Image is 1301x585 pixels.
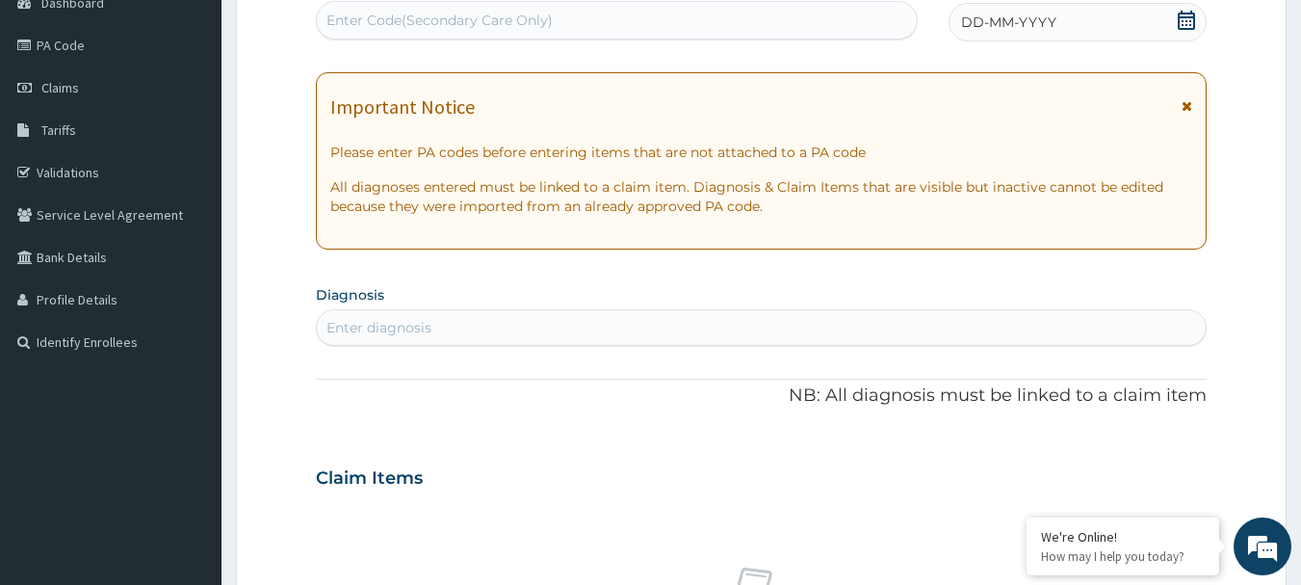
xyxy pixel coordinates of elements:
span: Tariffs [41,121,76,139]
p: Please enter PA codes before entering items that are not attached to a PA code [330,143,1193,162]
div: Enter Code(Secondary Care Only) [326,11,553,30]
textarea: Type your message and hit 'Enter' [10,385,367,452]
img: d_794563401_company_1708531726252_794563401 [36,96,78,145]
label: Diagnosis [316,285,384,305]
p: All diagnoses entered must be linked to a claim item. Diagnosis & Claim Items that are visible bu... [330,177,1193,216]
div: We're Online! [1041,528,1205,545]
p: How may I help you today? [1041,548,1205,565]
div: Minimize live chat window [316,10,362,56]
span: Claims [41,79,79,96]
h3: Claim Items [316,468,423,490]
p: NB: All diagnosis must be linked to a claim item [316,384,1208,409]
span: DD-MM-YYYY [961,13,1056,32]
div: Chat with us now [100,108,324,133]
div: Enter diagnosis [326,318,431,337]
h1: Important Notice [330,96,475,118]
span: We're online! [112,172,266,366]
